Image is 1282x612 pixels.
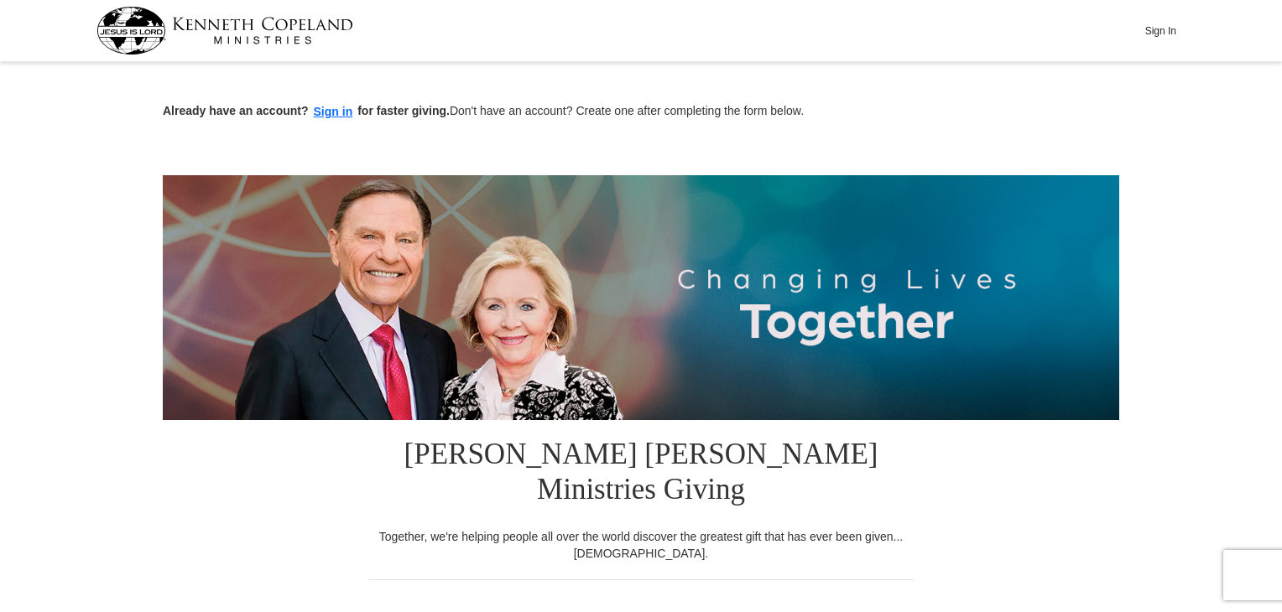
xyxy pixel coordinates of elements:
p: Don't have an account? Create one after completing the form below. [163,102,1119,122]
img: kcm-header-logo.svg [96,7,353,54]
button: Sign In [1135,18,1186,44]
h1: [PERSON_NAME] [PERSON_NAME] Ministries Giving [368,420,914,528]
div: Together, we're helping people all over the world discover the greatest gift that has ever been g... [368,528,914,562]
button: Sign in [309,102,358,122]
strong: Already have an account? for faster giving. [163,104,450,117]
